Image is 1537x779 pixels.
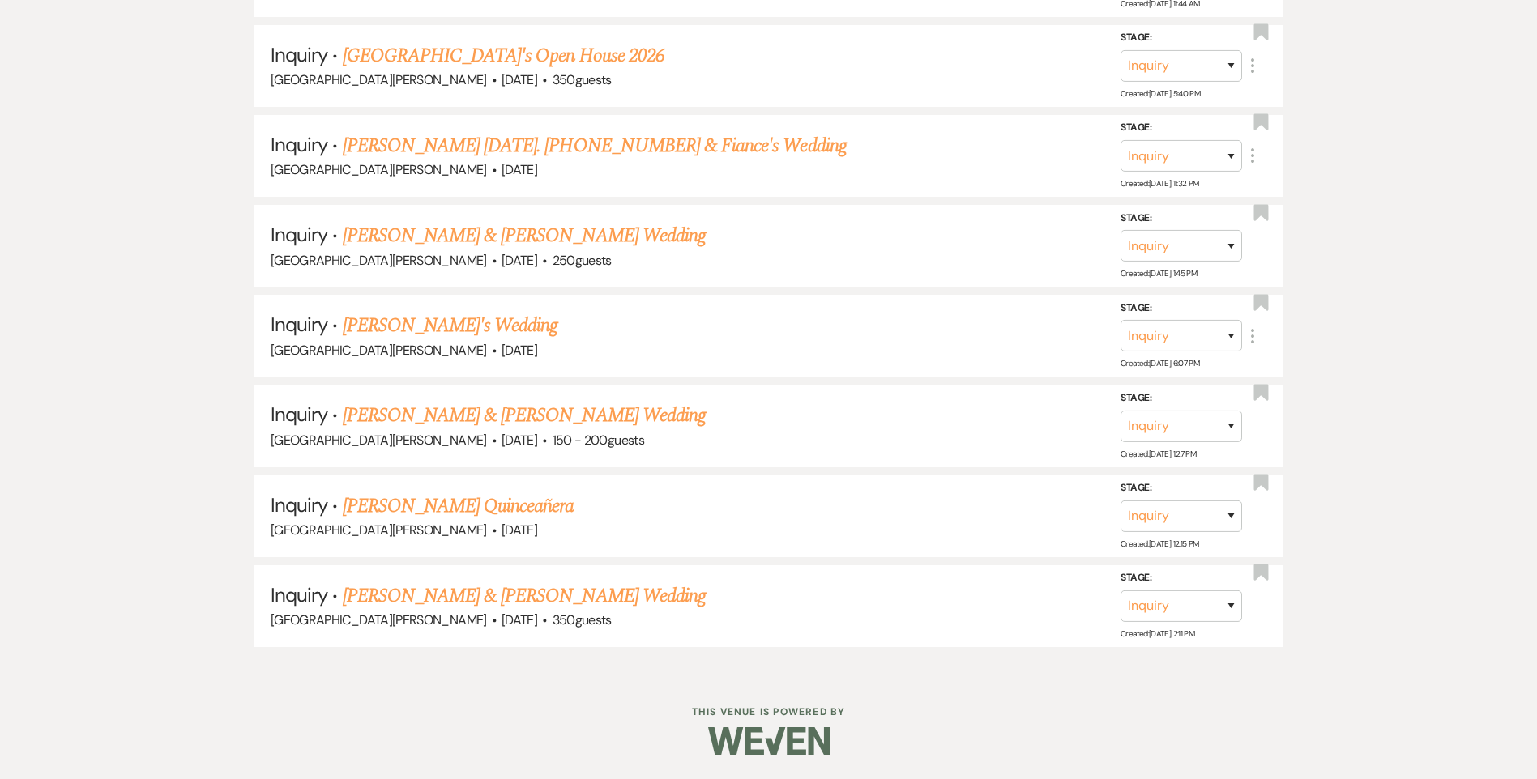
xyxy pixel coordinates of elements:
label: Stage: [1121,569,1242,587]
span: [GEOGRAPHIC_DATA][PERSON_NAME] [271,611,487,628]
a: [PERSON_NAME] Quinceañera [343,492,574,521]
label: Stage: [1121,389,1242,407]
span: [DATE] [502,71,537,88]
span: Created: [DATE] 2:11 PM [1121,628,1194,639]
span: Inquiry [271,402,327,427]
span: [DATE] [502,611,537,628]
span: Created: [DATE] 1:27 PM [1121,448,1196,458]
a: [PERSON_NAME] & [PERSON_NAME] Wedding [343,221,706,250]
span: 150 - 200 guests [553,432,644,449]
span: Inquiry [271,132,327,157]
label: Stage: [1121,479,1242,497]
label: Stage: [1121,210,1242,228]
span: Created: [DATE] 5:40 PM [1121,88,1200,99]
span: [DATE] [502,342,537,359]
span: Inquiry [271,312,327,337]
span: 350 guests [553,611,612,628]
span: [GEOGRAPHIC_DATA][PERSON_NAME] [271,342,487,359]
a: [PERSON_NAME] [DATE]. [PHONE_NUMBER] & Fiance's Wedding [343,131,847,160]
span: [DATE] [502,521,537,538]
span: 250 guests [553,252,612,269]
label: Stage: [1121,300,1242,317]
span: Created: [DATE] 1:45 PM [1121,268,1197,279]
span: Inquiry [271,222,327,247]
a: [PERSON_NAME] & [PERSON_NAME] Wedding [343,401,706,430]
span: [GEOGRAPHIC_DATA][PERSON_NAME] [271,521,487,538]
label: Stage: [1121,29,1242,47]
span: [GEOGRAPHIC_DATA][PERSON_NAME] [271,252,487,269]
span: Inquiry [271,492,327,517]
span: 350 guests [553,71,612,88]
span: Inquiry [271,42,327,67]
span: [DATE] [502,161,537,178]
span: Created: [DATE] 11:32 PM [1121,178,1198,189]
span: Inquiry [271,582,327,607]
span: [GEOGRAPHIC_DATA][PERSON_NAME] [271,432,487,449]
a: [PERSON_NAME]'s Wedding [343,311,558,340]
a: [PERSON_NAME] & [PERSON_NAME] Wedding [343,581,706,611]
span: [GEOGRAPHIC_DATA][PERSON_NAME] [271,71,487,88]
span: [DATE] [502,432,537,449]
span: [DATE] [502,252,537,269]
label: Stage: [1121,119,1242,137]
span: Created: [DATE] 6:07 PM [1121,358,1199,368]
span: [GEOGRAPHIC_DATA][PERSON_NAME] [271,161,487,178]
img: Weven Logo [708,713,830,769]
a: [GEOGRAPHIC_DATA]'s Open House 2026 [343,41,664,70]
span: Created: [DATE] 12:15 PM [1121,538,1198,549]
